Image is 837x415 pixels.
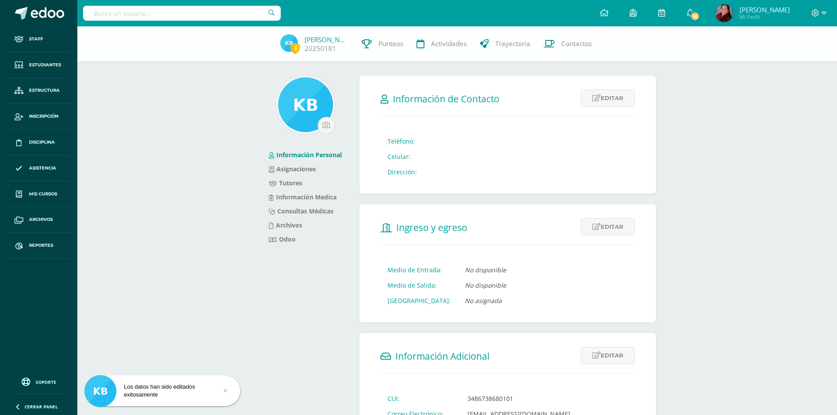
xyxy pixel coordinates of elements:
[581,218,635,235] a: Editar
[7,78,70,104] a: Estructura
[410,26,473,61] a: Actividades
[465,296,502,305] i: No asignada
[278,77,333,132] img: e3637e8d754d7a5767de3eaedb5d2ae2.png
[269,207,333,215] a: Consultas Médicas
[11,375,67,387] a: Soporte
[465,281,506,289] i: No disponible
[715,4,733,22] img: 00c1b1db20a3e38a90cfe610d2c2e2f3.png
[269,165,316,173] a: Asignaciones
[7,104,70,130] a: Inscripción
[460,391,577,406] td: 3486738680101
[561,39,592,48] span: Contactos
[269,193,337,201] a: Información Medica
[29,165,56,172] span: Asistencia
[581,90,635,107] a: Editar
[304,44,336,53] a: 20250181
[7,155,70,181] a: Asistencia
[380,278,458,293] td: Medio de Salida:
[380,293,458,308] td: [GEOGRAPHIC_DATA]:
[290,43,300,54] span: 3
[84,383,240,399] div: Los datos han sido editados exitosamente
[537,26,598,61] a: Contactos
[380,391,460,406] td: CUI:
[280,34,298,52] img: 26d5bb9913fe7894fd0897a617d64209.png
[7,207,70,233] a: Archivos
[380,262,458,278] td: Medio de Entrada:
[495,39,530,48] span: Trayectoria
[29,61,61,69] span: Estudiantes
[269,221,302,229] a: Archivos
[393,93,500,105] span: Información de Contacto
[7,181,70,207] a: Mis cursos
[380,134,424,149] td: Teléfono:
[581,347,635,364] a: Editar
[29,36,43,43] span: Staff
[473,26,537,61] a: Trayectoria
[7,26,70,52] a: Staff
[739,13,790,21] span: Mi Perfil
[431,39,467,48] span: Actividades
[29,242,53,249] span: Reportes
[269,179,302,187] a: Tutores
[269,235,296,243] a: Odoo
[380,149,424,164] td: Celular:
[29,191,57,198] span: Mis cursos
[395,350,489,362] span: Información Adicional
[36,379,56,385] span: Soporte
[378,39,403,48] span: Punteos
[29,139,55,146] span: Disciplina
[29,87,60,94] span: Estructura
[380,164,424,180] td: Dirección:
[465,266,506,274] i: No disponible
[29,113,58,120] span: Inscripción
[7,52,70,78] a: Estudiantes
[269,151,342,159] a: Información Personal
[739,5,790,14] span: [PERSON_NAME]
[7,233,70,259] a: Reportes
[7,130,70,155] a: Disciplina
[355,26,410,61] a: Punteos
[396,221,467,234] span: Ingreso y egreso
[29,216,53,223] span: Archivos
[83,6,281,21] input: Busca un usuario...
[690,11,700,21] span: 16
[25,404,58,410] span: Cerrar panel
[304,35,348,44] a: [PERSON_NAME]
